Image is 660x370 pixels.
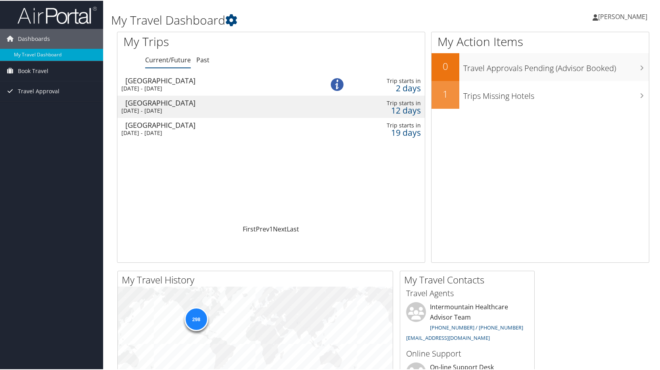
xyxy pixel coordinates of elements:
[145,55,191,64] a: Current/Future
[111,11,474,28] h1: My Travel Dashboard
[269,224,273,233] a: 1
[287,224,299,233] a: Last
[358,121,421,128] div: Trip starts in
[17,5,97,24] img: airportal-logo.png
[123,33,291,49] h1: My Trips
[125,121,313,128] div: [GEOGRAPHIC_DATA]
[402,301,532,344] li: Intermountain Healthcare Advisor Team
[125,76,313,83] div: [GEOGRAPHIC_DATA]
[432,33,649,49] h1: My Action Items
[463,58,649,73] h3: Travel Approvals Pending (Advisor Booked)
[593,4,655,28] a: [PERSON_NAME]
[18,60,48,80] span: Book Travel
[331,77,343,90] img: alert-flat-solid-info.png
[430,323,523,330] a: [PHONE_NUMBER] / [PHONE_NUMBER]
[358,99,421,106] div: Trip starts in
[406,347,528,358] h3: Online Support
[125,98,313,106] div: [GEOGRAPHIC_DATA]
[404,272,534,286] h2: My Travel Contacts
[432,52,649,80] a: 0Travel Approvals Pending (Advisor Booked)
[358,128,421,135] div: 19 days
[406,333,490,341] a: [EMAIL_ADDRESS][DOMAIN_NAME]
[184,306,208,330] div: 298
[358,84,421,91] div: 2 days
[432,59,459,72] h2: 0
[432,87,459,100] h2: 1
[273,224,287,233] a: Next
[432,80,649,108] a: 1Trips Missing Hotels
[196,55,209,64] a: Past
[358,106,421,113] div: 12 days
[121,106,309,114] div: [DATE] - [DATE]
[18,81,59,100] span: Travel Approval
[358,77,421,84] div: Trip starts in
[122,272,393,286] h2: My Travel History
[121,129,309,136] div: [DATE] - [DATE]
[406,287,528,298] h3: Travel Agents
[243,224,256,233] a: First
[463,86,649,101] h3: Trips Missing Hotels
[18,28,50,48] span: Dashboards
[598,12,647,20] span: [PERSON_NAME]
[121,84,309,91] div: [DATE] - [DATE]
[256,224,269,233] a: Prev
